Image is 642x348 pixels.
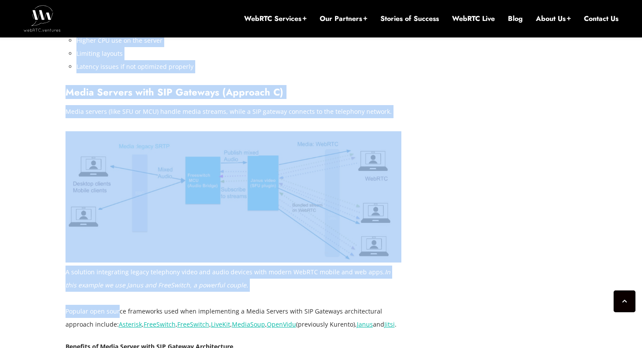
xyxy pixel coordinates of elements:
[177,320,209,328] a: FreeSwitch
[320,14,367,24] a: Our Partners
[119,320,142,328] a: Asterisk
[76,47,402,60] li: Limiting layouts
[536,14,571,24] a: About Us
[66,305,402,331] p: Popular open source frameworks used when implementing a Media Servers with SIP Gateways architect...
[66,86,402,98] h3: Media Servers with SIP Gateways (Approach C)
[584,14,618,24] a: Contact Us
[76,34,402,47] li: Higher CPU use on the server
[244,14,307,24] a: WebRTC Services
[66,268,390,289] em: In this example we use Janus and FreeSwitch, a powerful couple.
[380,14,439,24] a: Stories of Success
[24,5,61,31] img: WebRTC.ventures
[66,105,402,118] p: Media servers (like SFU or MCU) handle media streams, while a SIP gateway connects to the telepho...
[76,60,402,73] li: Latency issues if not optimized properly
[66,131,402,263] img: Example architecture of a solution integrating legacy telephony video and audio devices with mode...
[384,320,395,328] a: Jitsi
[232,320,265,328] a: MediaSoup
[508,14,523,24] a: Blog
[267,320,296,328] a: OpenVidu
[211,320,230,328] a: LiveKit
[144,320,176,328] a: FreeSwitch
[357,320,373,328] a: Janus
[66,266,402,292] figcaption: A solution integrating legacy telephony video and audio devices with modern WebRTC mobile and web...
[452,14,495,24] a: WebRTC Live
